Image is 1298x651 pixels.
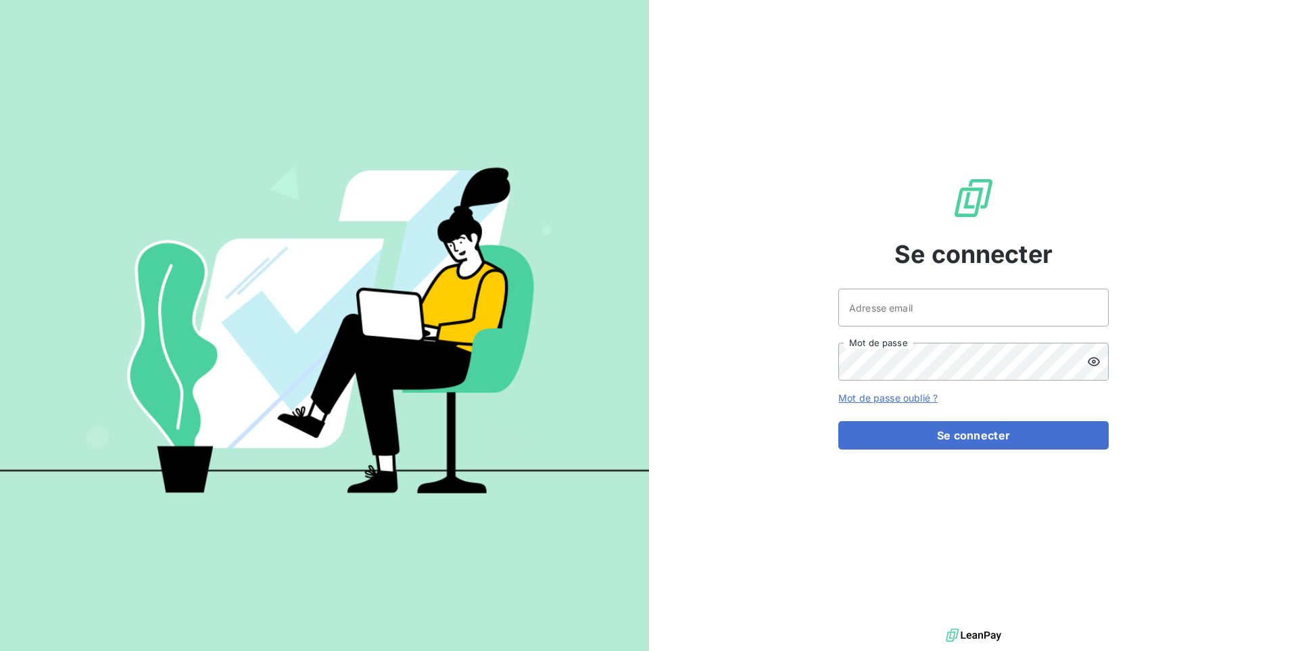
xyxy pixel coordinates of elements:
[838,392,938,404] a: Mot de passe oublié ?
[894,236,1053,272] span: Se connecter
[838,421,1109,450] button: Se connecter
[838,289,1109,327] input: placeholder
[952,176,995,220] img: Logo LeanPay
[946,625,1001,646] img: logo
